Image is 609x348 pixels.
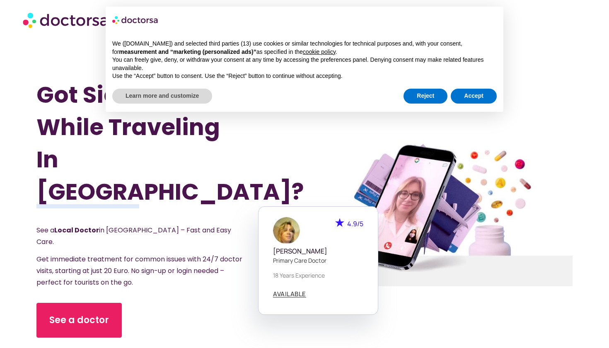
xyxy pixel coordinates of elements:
p: 18 years experience [273,271,363,280]
h1: Got Sick While Traveling In [GEOGRAPHIC_DATA]? [36,79,264,208]
h5: [PERSON_NAME] [273,247,363,255]
span: See a in [GEOGRAPHIC_DATA] – Fast and Easy Care. [36,225,231,247]
p: Use the “Accept” button to consent. Use the “Reject” button to continue without accepting. [112,72,497,80]
strong: measurement and “marketing (personalized ads)” [119,48,256,55]
span: 4.9/5 [347,219,363,228]
span: AVAILABLE [273,291,306,297]
a: cookie policy [303,48,336,55]
p: Primary care doctor [273,256,363,265]
span: See a doctor [49,314,109,327]
p: You can freely give, deny, or withdraw your consent at any time by accessing the preferences pane... [112,56,497,72]
button: Learn more and customize [112,89,212,104]
p: We ([DOMAIN_NAME]) and selected third parties (13) use cookies or similar technologies for techni... [112,40,497,56]
a: AVAILABLE [273,291,306,297]
button: Accept [451,89,497,104]
img: logo [112,13,159,27]
span: Get immediate treatment for common issues with 24/7 doctor visits, starting at just 20 Euro. No s... [36,254,242,287]
strong: Local Doctor [54,225,99,235]
button: Reject [404,89,447,104]
a: See a doctor [36,303,122,338]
